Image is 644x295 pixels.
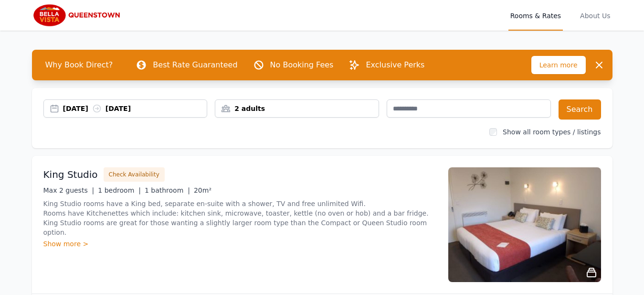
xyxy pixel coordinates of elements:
[153,59,237,71] p: Best Rate Guaranteed
[145,186,190,194] span: 1 bathroom |
[270,59,334,71] p: No Booking Fees
[215,104,379,113] div: 2 adults
[98,186,141,194] span: 1 bedroom |
[194,186,211,194] span: 20m²
[32,4,124,27] img: Bella Vista Queenstown
[43,186,95,194] span: Max 2 guests |
[38,55,121,75] span: Why Book Direct?
[43,239,437,249] div: Show more >
[366,59,424,71] p: Exclusive Perks
[63,104,207,113] div: [DATE] [DATE]
[531,56,586,74] span: Learn more
[559,99,601,120] button: Search
[43,168,98,181] h3: King Studio
[503,128,601,136] label: Show all room types / listings
[104,167,165,182] button: Check Availability
[43,199,437,237] p: King Studio rooms have a King bed, separate en-suite with a shower, TV and free unlimited Wifi. R...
